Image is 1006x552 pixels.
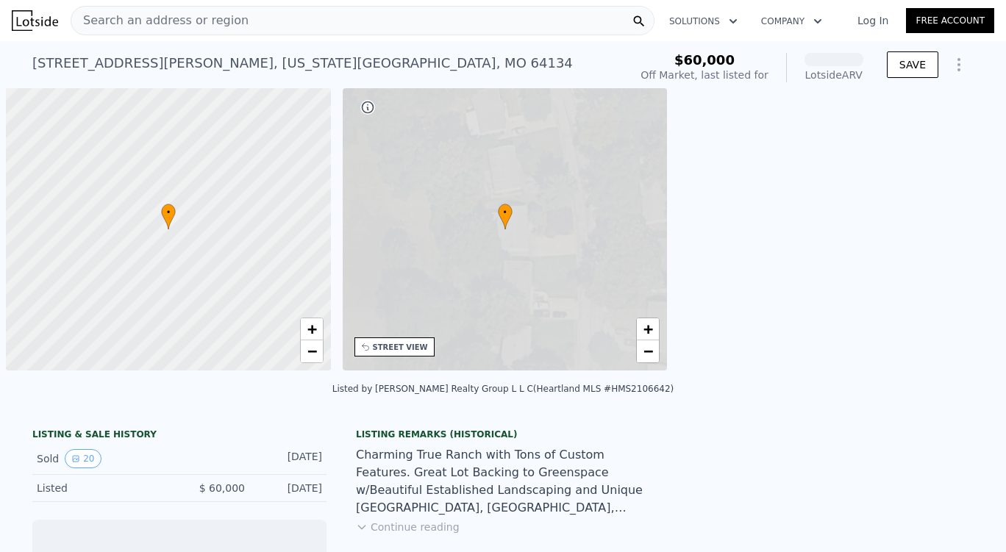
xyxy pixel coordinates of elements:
[301,340,323,362] a: Zoom out
[65,449,101,468] button: View historical data
[498,206,513,219] span: •
[71,12,249,29] span: Search an address or region
[301,318,323,340] a: Zoom in
[643,342,653,360] span: −
[257,449,322,468] div: [DATE]
[257,481,322,495] div: [DATE]
[356,429,650,440] div: Listing Remarks (Historical)
[37,449,168,468] div: Sold
[643,320,653,338] span: +
[840,13,906,28] a: Log In
[199,482,245,494] span: $ 60,000
[944,50,974,79] button: Show Options
[805,68,863,82] div: Lotside ARV
[356,446,650,517] div: Charming True Ranch with Tons of Custom Features. Great Lot Backing to Greenspace w/Beautiful Est...
[161,204,176,229] div: •
[887,51,938,78] button: SAVE
[373,342,428,353] div: STREET VIEW
[641,68,768,82] div: Off Market, last listed for
[674,52,735,68] span: $60,000
[749,8,834,35] button: Company
[37,481,168,495] div: Listed
[161,206,176,219] span: •
[332,384,674,394] div: Listed by [PERSON_NAME] Realty Group L L C (Heartland MLS #HMS2106642)
[32,53,573,74] div: [STREET_ADDRESS][PERSON_NAME] , [US_STATE][GEOGRAPHIC_DATA] , MO 64134
[356,520,460,534] button: Continue reading
[637,318,659,340] a: Zoom in
[307,342,316,360] span: −
[307,320,316,338] span: +
[498,204,513,229] div: •
[32,429,327,443] div: LISTING & SALE HISTORY
[637,340,659,362] a: Zoom out
[657,8,749,35] button: Solutions
[12,10,58,31] img: Lotside
[906,8,994,33] a: Free Account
